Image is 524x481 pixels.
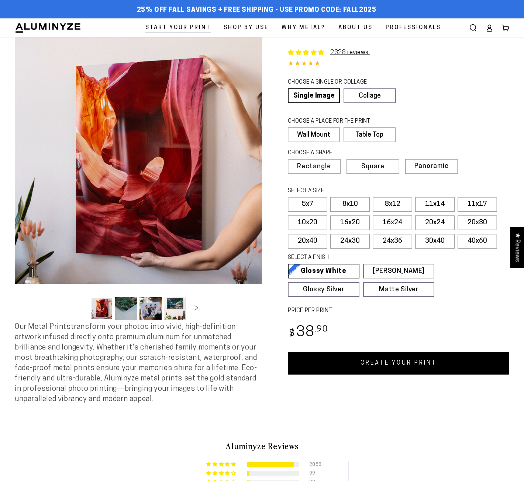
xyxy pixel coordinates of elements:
div: 91% (2058) reviews with 5 star rating [206,462,237,467]
label: 30x40 [415,234,455,249]
a: 2328 reviews. [288,48,370,57]
a: Glossy Silver [288,282,359,297]
a: Single Image [288,88,340,103]
span: 25% off FALL Savings + Free Shipping - Use Promo Code: FALL2025 [137,6,376,14]
div: 4% (99) reviews with 4 star rating [206,471,237,476]
label: 5x7 [288,197,327,212]
a: Glossy White [288,264,359,278]
span: Square [361,164,385,170]
label: Wall Mount [288,127,340,142]
legend: SELECT A SIZE [288,187,418,195]
label: 20x24 [415,215,455,230]
label: 11x17 [458,197,497,212]
span: Professionals [386,23,441,33]
media-gallery: Gallery Viewer [15,37,262,322]
a: Why Metal? [276,18,331,37]
div: 4.85 out of 5.0 stars [288,59,509,70]
label: 10x20 [288,215,327,230]
label: 24x30 [330,234,370,249]
a: CREATE YOUR PRINT [288,352,509,375]
label: Table Top [344,127,396,142]
label: 16x24 [373,215,412,230]
button: Load image 1 in gallery view [91,297,113,320]
label: 20x30 [458,215,497,230]
legend: CHOOSE A PLACE FOR THE PRINT [288,117,389,126]
a: Shop By Use [218,18,274,37]
a: Professionals [380,18,447,37]
button: Load image 3 in gallery view [139,297,162,320]
a: Collage [344,88,396,103]
button: Slide left [72,301,89,317]
span: Shop By Use [224,23,269,33]
label: 40x60 [458,234,497,249]
button: Slide right [188,301,204,317]
label: 11x14 [415,197,455,212]
span: $ [289,329,295,339]
sup: .90 [315,325,328,334]
button: Load image 4 in gallery view [164,297,186,320]
bdi: 38 [288,326,328,340]
a: [PERSON_NAME] [363,264,435,278]
div: Click to open Judge.me floating reviews tab [510,227,524,268]
summary: Search our site [465,20,481,36]
div: 99 [309,471,318,476]
h2: Aluminyze Reviews [46,440,478,452]
label: 16x20 [330,215,370,230]
a: About Us [333,18,378,37]
span: About Us [338,23,373,33]
label: 8x10 [330,197,370,212]
legend: CHOOSE A SHAPE [288,149,390,157]
label: 8x12 [373,197,412,212]
span: Start Your Print [145,23,211,33]
label: 20x40 [288,234,327,249]
span: Panoramic [414,163,449,170]
label: PRICE PER PRINT [288,307,509,315]
a: 2328 reviews. [330,50,370,56]
button: Load image 2 in gallery view [115,297,137,320]
span: Rectangle [297,164,331,170]
img: Aluminyze [15,22,81,34]
a: Start Your Print [140,18,216,37]
legend: SELECT A FINISH [288,254,418,262]
div: 2058 [309,462,318,467]
span: Why Metal? [282,23,325,33]
span: Our Metal Prints transform your photos into vivid, high-definition artwork infused directly onto ... [15,323,257,403]
legend: CHOOSE A SINGLE OR COLLAGE [288,78,389,87]
a: Matte Silver [363,282,435,297]
label: 24x36 [373,234,412,249]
